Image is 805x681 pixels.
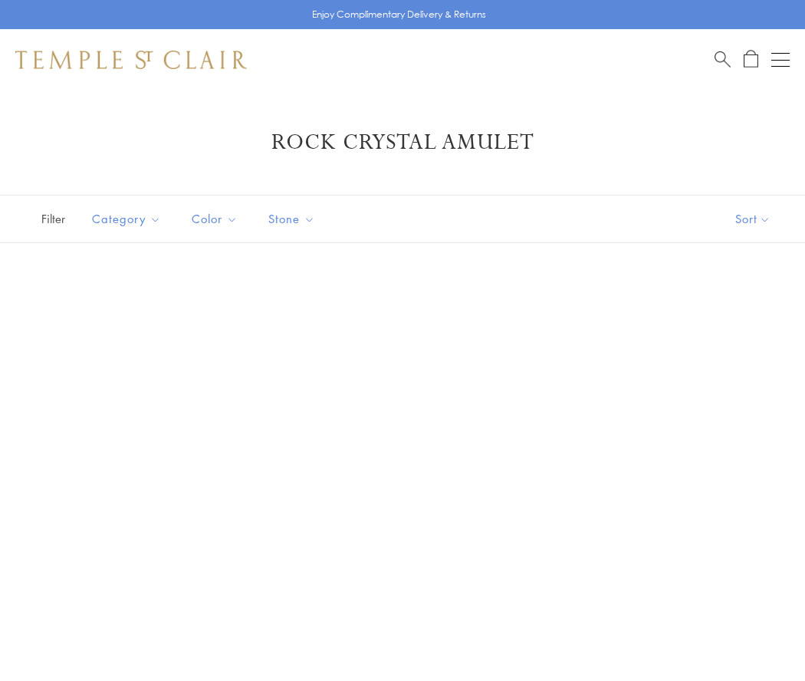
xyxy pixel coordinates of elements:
[771,51,790,69] button: Open navigation
[84,209,172,229] span: Category
[184,209,249,229] span: Color
[715,50,731,69] a: Search
[744,50,758,69] a: Open Shopping Bag
[80,202,172,236] button: Category
[257,202,327,236] button: Stone
[15,51,247,69] img: Temple St. Clair
[701,196,805,242] button: Show sort by
[38,129,767,156] h1: Rock Crystal Amulet
[312,7,486,22] p: Enjoy Complimentary Delivery & Returns
[261,209,327,229] span: Stone
[180,202,249,236] button: Color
